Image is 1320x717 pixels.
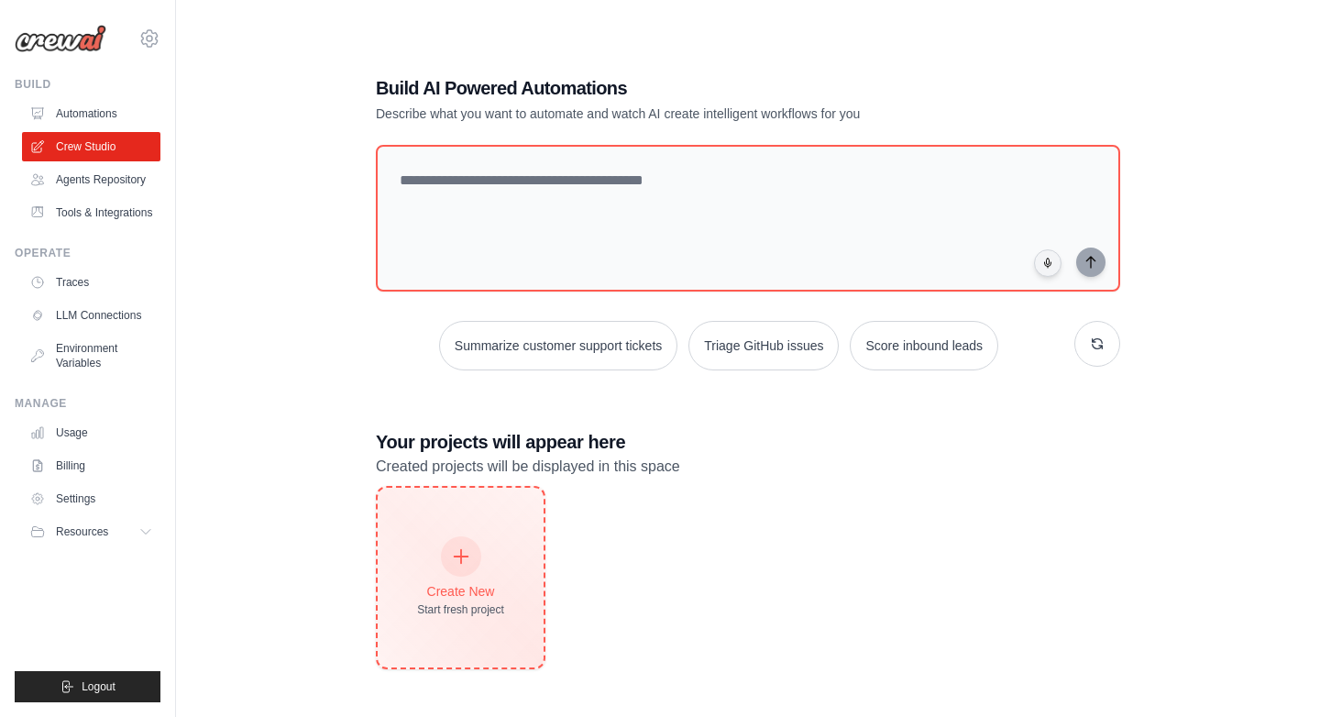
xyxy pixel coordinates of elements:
p: Describe what you want to automate and watch AI create intelligent workflows for you [376,105,992,123]
div: Start fresh project [417,602,504,617]
a: Settings [22,484,160,513]
h3: Your projects will appear here [376,429,1120,455]
div: Build [15,77,160,92]
button: Click to speak your automation idea [1034,249,1061,277]
div: Create New [417,582,504,601]
h1: Build AI Powered Automations [376,75,992,101]
p: Created projects will be displayed in this space [376,455,1120,479]
button: Logout [15,671,160,702]
button: Triage GitHub issues [688,321,839,370]
span: Resources [56,524,108,539]
a: Traces [22,268,160,297]
a: Usage [22,418,160,447]
a: Automations [22,99,160,128]
a: LLM Connections [22,301,160,330]
a: Agents Repository [22,165,160,194]
div: Manage [15,396,160,411]
button: Score inbound leads [850,321,998,370]
button: Summarize customer support tickets [439,321,677,370]
a: Environment Variables [22,334,160,378]
button: Resources [22,517,160,546]
button: Get new suggestions [1074,321,1120,367]
span: Logout [82,679,115,694]
div: Operate [15,246,160,260]
a: Tools & Integrations [22,198,160,227]
a: Billing [22,451,160,480]
img: Logo [15,25,106,52]
a: Crew Studio [22,132,160,161]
